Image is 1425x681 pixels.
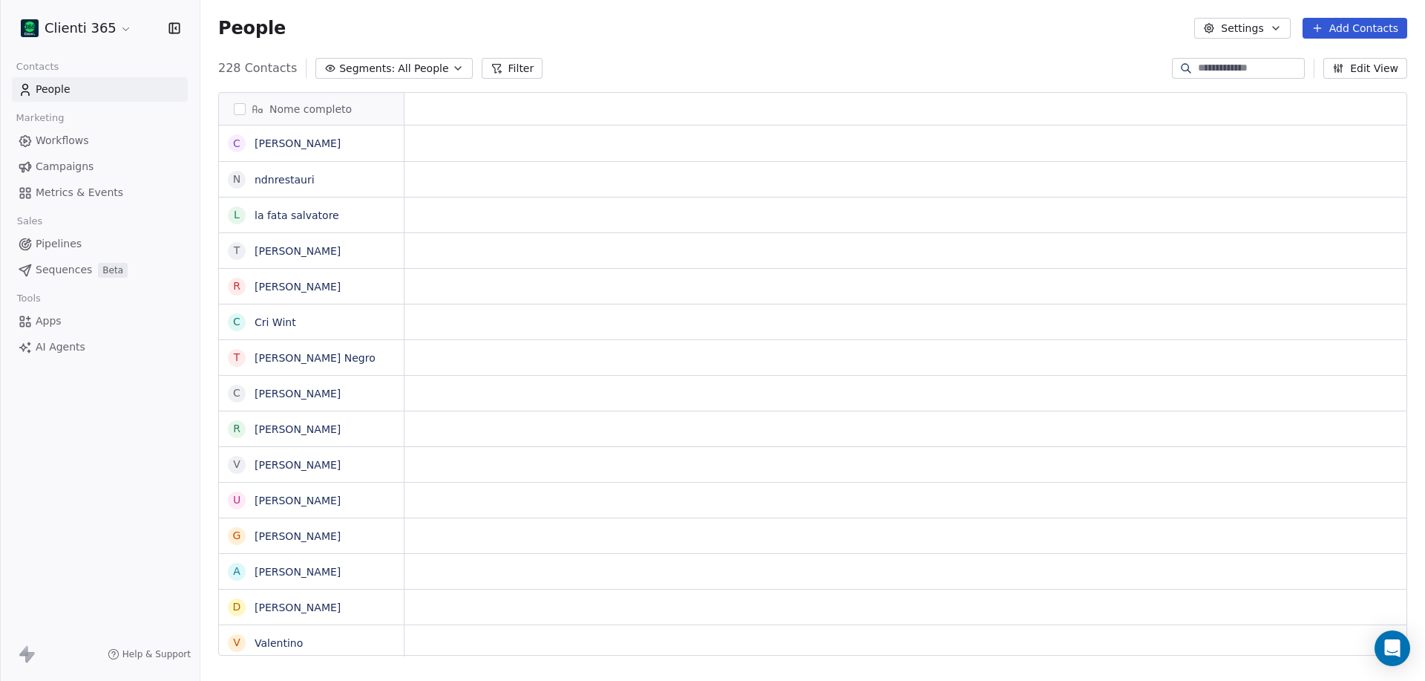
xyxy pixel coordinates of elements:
[255,137,341,149] a: [PERSON_NAME]
[1194,18,1290,39] button: Settings
[45,19,117,38] span: Clienti 365
[255,316,296,328] a: Cri Wint
[234,350,240,365] div: T
[36,185,123,201] span: Metrics & Events
[36,82,71,97] span: People
[233,385,240,401] div: C
[12,128,188,153] a: Workflows
[36,236,82,252] span: Pipelines
[255,281,341,293] a: [PERSON_NAME]
[255,602,341,613] a: [PERSON_NAME]
[233,528,241,544] div: G
[255,209,339,221] a: la fata salvatore
[12,335,188,359] a: AI Agents
[233,314,240,330] div: C
[219,126,404,656] div: grid
[10,210,49,232] span: Sales
[108,648,191,660] a: Help & Support
[255,566,341,578] a: [PERSON_NAME]
[233,278,240,294] div: R
[218,59,297,77] span: 228 Contacts
[255,495,341,506] a: [PERSON_NAME]
[12,77,188,102] a: People
[255,174,315,186] a: ndnrestauri
[1375,631,1410,666] div: Open Intercom Messenger
[233,172,240,187] div: n
[233,635,240,651] div: V
[398,61,448,76] span: All People
[12,180,188,205] a: Metrics & Events
[255,459,341,471] a: [PERSON_NAME]
[339,61,395,76] span: Segments:
[255,423,341,435] a: [PERSON_NAME]
[233,492,240,508] div: U
[482,58,543,79] button: Filter
[36,159,94,175] span: Campaigns
[218,17,286,39] span: People
[269,102,352,117] span: Nome completo
[12,232,188,256] a: Pipelines
[36,133,89,149] span: Workflows
[255,530,341,542] a: [PERSON_NAME]
[233,599,241,615] div: D
[234,207,240,223] div: l
[10,107,71,129] span: Marketing
[233,421,240,437] div: R
[10,287,47,310] span: Tools
[12,258,188,282] a: SequencesBeta
[233,136,240,151] div: C
[18,16,135,41] button: Clienti 365
[98,263,128,278] span: Beta
[233,564,240,579] div: A
[219,93,404,125] div: Nome completo
[36,339,85,355] span: AI Agents
[10,56,65,78] span: Contacts
[233,457,240,472] div: V
[12,309,188,333] a: Apps
[122,648,191,660] span: Help & Support
[255,637,303,649] a: Valentino
[1323,58,1407,79] button: Edit View
[1303,18,1407,39] button: Add Contacts
[255,388,341,400] a: [PERSON_NAME]
[255,245,341,257] a: [PERSON_NAME]
[36,313,62,329] span: Apps
[234,243,240,258] div: T
[255,352,376,364] a: [PERSON_NAME] Negro
[36,262,92,278] span: Sequences
[21,19,39,37] img: clienti365-logo-quadrato-negativo.png
[12,154,188,179] a: Campaigns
